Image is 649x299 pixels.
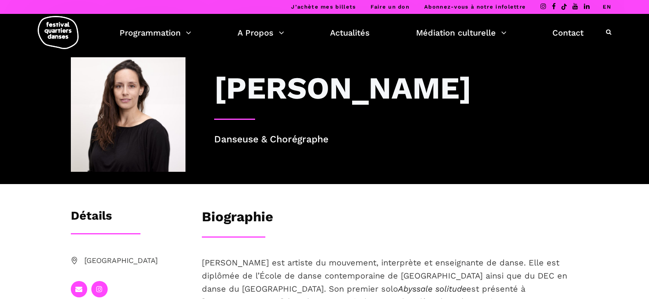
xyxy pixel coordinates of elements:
[71,281,87,297] a: email
[202,209,273,229] h3: Biographie
[237,26,284,40] a: A Propos
[214,132,579,147] p: Danseuse & Chorégraphe
[38,16,79,49] img: logo-fqd-med
[424,4,526,10] a: Abonnez-vous à notre infolettre
[603,4,611,10] a: EN
[398,284,466,294] a: Abyssale solitude
[416,26,507,40] a: Médiation culturelle
[120,26,191,40] a: Programmation
[91,281,108,297] a: instagram
[330,26,370,40] a: Actualités
[71,209,112,229] h3: Détails
[214,70,471,106] h3: [PERSON_NAME]
[552,26,583,40] a: Contact
[291,4,356,10] a: J’achète mes billets
[371,4,409,10] a: Faire un don
[71,57,185,172] img: alexandra_01
[84,255,185,267] span: [GEOGRAPHIC_DATA]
